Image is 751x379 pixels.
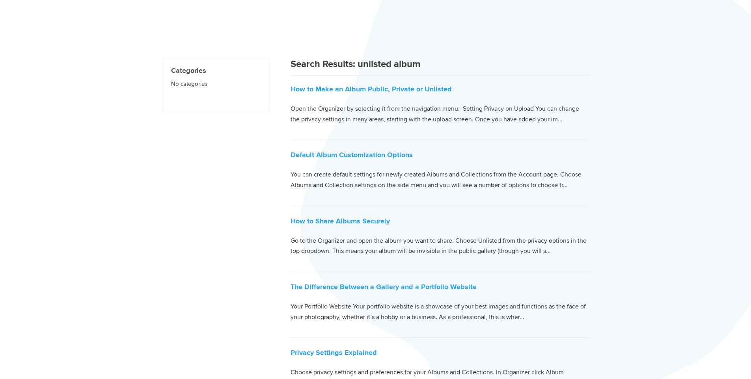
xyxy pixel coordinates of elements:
a: The Difference Between a Gallery and a Portfolio Website [291,282,477,291]
h4: Categories [171,65,261,76]
p: Your Portfolio Website Your portfolio website is a showcase of your best images and functions as ... [291,301,589,322]
a: Default Album Customization Options [291,150,413,159]
a: How to Share Albums Securely [291,217,390,225]
a: Privacy Settings Explained [291,348,377,357]
p: You can create default settings for newly created Albums and Collections from the Account page. C... [291,169,589,190]
p: Go to the Organizer and open the album you want to share. Choose Unlisted from the privacy option... [291,236,589,256]
h1: Search Results: unlisted album [291,57,589,76]
li: No categories [171,76,261,91]
p: Open the Organizer by selecting it from the navigation menu. Setting Privacy on Upload You can ch... [291,104,589,124]
a: How to Make an Album Public, Private or Unlisted [291,85,452,93]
